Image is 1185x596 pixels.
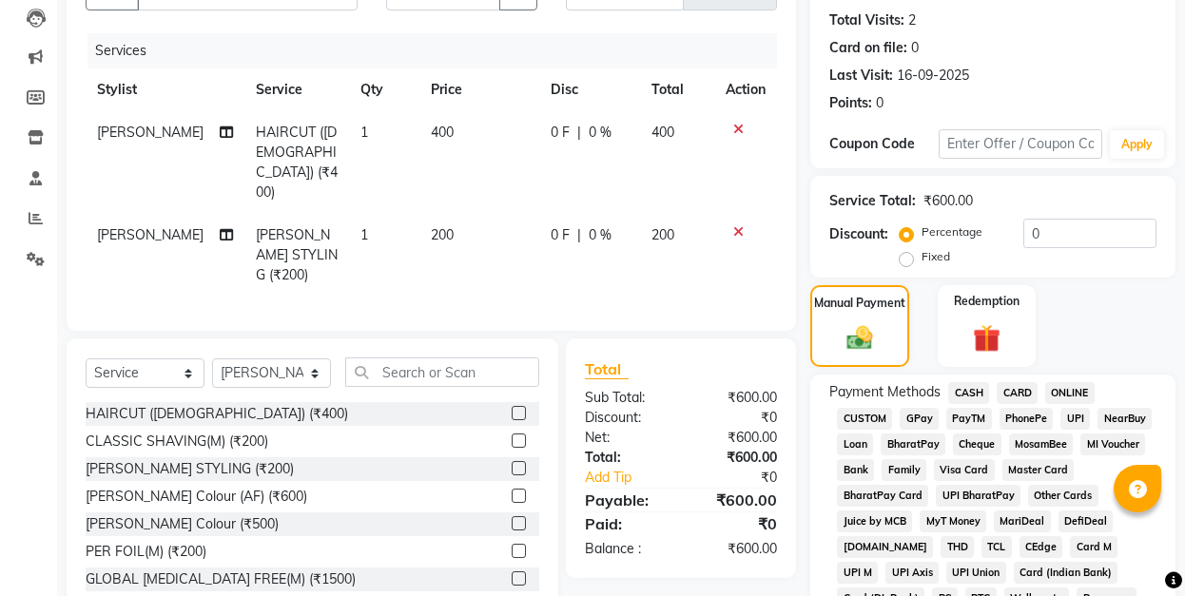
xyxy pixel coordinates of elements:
span: Juice by MCB [837,510,912,532]
input: Enter Offer / Coupon Code [939,129,1102,159]
div: [PERSON_NAME] STYLING (₹200) [86,459,294,479]
span: 200 [431,226,454,243]
div: Service Total: [829,191,916,211]
span: CARD [997,382,1038,404]
span: [PERSON_NAME] [97,226,204,243]
span: [PERSON_NAME] [97,124,204,141]
div: PER FOIL(M) (₹200) [86,542,206,562]
span: Family [882,459,926,481]
span: UPI BharatPay [936,485,1020,507]
a: Add Tip [571,468,700,488]
span: | [577,225,581,245]
div: Discount: [571,408,681,428]
span: UPI M [837,562,878,584]
div: ₹0 [681,408,791,428]
span: THD [941,536,974,558]
div: GLOBAL [MEDICAL_DATA] FREE(M) (₹1500) [86,569,356,589]
th: Service [244,68,349,111]
span: CASH [948,382,989,404]
div: ₹600.00 [681,428,791,448]
span: PhonePe [1000,408,1054,430]
img: _cash.svg [839,323,882,354]
div: ₹600.00 [681,489,791,511]
div: ₹0 [681,512,791,535]
span: Bank [837,459,874,481]
div: Sub Total: [571,388,681,408]
div: Coupon Code [829,134,939,154]
input: Search or Scan [345,357,539,387]
span: Loan [837,433,873,455]
div: Services [87,33,791,68]
span: DefiDeal [1059,510,1114,532]
div: 0 [911,38,919,58]
label: Manual Payment [814,295,905,312]
span: UPI Axis [885,562,939,584]
span: UPI Union [946,562,1006,584]
span: Visa Card [934,459,995,481]
div: ₹600.00 [923,191,973,211]
div: Balance : [571,539,681,559]
th: Action [714,68,777,111]
div: Net: [571,428,681,448]
div: ₹600.00 [681,388,791,408]
span: Other Cards [1028,485,1098,507]
span: 0 F [551,225,570,245]
span: 0 % [589,123,612,143]
span: HAIRCUT ([DEMOGRAPHIC_DATA]) (₹400) [256,124,338,201]
div: Card on file: [829,38,907,58]
label: Redemption [954,293,1020,310]
div: 0 [876,93,884,113]
span: PayTM [946,408,992,430]
span: | [577,123,581,143]
span: CUSTOM [837,408,892,430]
div: [PERSON_NAME] Colour (₹500) [86,514,279,534]
span: 0 F [551,123,570,143]
span: Total [585,359,629,379]
th: Disc [539,68,640,111]
div: 16-09-2025 [897,66,969,86]
div: Paid: [571,512,681,535]
span: [DOMAIN_NAME] [837,536,933,558]
label: Percentage [922,223,982,240]
label: Fixed [922,248,950,265]
th: Stylist [86,68,244,111]
span: Cheque [953,433,1001,455]
div: ₹600.00 [681,539,791,559]
span: BharatPay [881,433,945,455]
span: GPay [900,408,939,430]
div: Discount: [829,224,888,244]
button: Apply [1110,130,1164,159]
div: HAIRCUT ([DEMOGRAPHIC_DATA]) (₹400) [86,404,348,424]
span: MariDeal [994,510,1051,532]
div: Total: [571,448,681,468]
span: MosamBee [1009,433,1074,455]
span: MI Voucher [1080,433,1145,455]
div: ₹0 [699,468,791,488]
span: NearBuy [1098,408,1152,430]
span: TCL [981,536,1012,558]
div: CLASSIC SHAVING(M) (₹200) [86,432,268,452]
div: Points: [829,93,872,113]
span: Card (Indian Bank) [1014,562,1118,584]
span: ONLINE [1045,382,1095,404]
th: Price [419,68,539,111]
div: ₹600.00 [681,448,791,468]
th: Total [640,68,714,111]
span: [PERSON_NAME] STYLING (₹200) [256,226,338,283]
span: BharatPay Card [837,485,928,507]
span: MyT Money [920,510,986,532]
span: 400 [431,124,454,141]
span: 400 [651,124,674,141]
span: 0 % [589,225,612,245]
div: Payable: [571,489,681,511]
span: CEdge [1020,536,1063,558]
span: 200 [651,226,674,243]
img: _gift.svg [964,321,1010,356]
div: 2 [908,10,916,30]
span: UPI [1060,408,1090,430]
div: [PERSON_NAME] Colour (AF) (₹600) [86,487,307,507]
span: 1 [360,124,368,141]
div: Total Visits: [829,10,904,30]
span: 1 [360,226,368,243]
th: Qty [349,68,418,111]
